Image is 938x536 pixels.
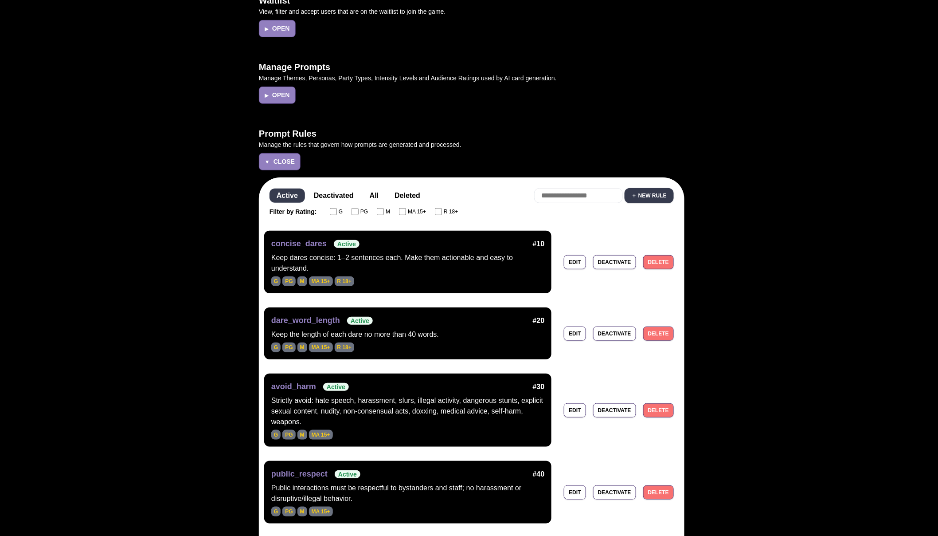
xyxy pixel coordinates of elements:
[272,91,290,100] span: Open
[564,485,586,500] button: Edit
[271,483,544,504] div: Public interactions must be respectful to bystanders and staff; no harassment or disruptive/illeg...
[386,208,390,216] span: M
[335,343,354,352] span: R 18+
[643,255,674,269] button: Delete
[564,403,586,418] button: Edit
[270,189,305,203] button: Active
[271,395,544,427] div: Strictly avoid: hate speech, harassment, slurs, illegal activity, dangerous stunts, explicit sexu...
[593,403,636,418] button: Deactivate
[334,240,360,248] span: Active
[323,383,349,391] span: Active
[309,430,333,440] span: MA 15+
[593,485,636,500] button: Deactivate
[259,7,684,16] p: View, filter and accept users that are on the waitlist to join the game.
[259,153,301,170] button: ▼Close
[593,255,636,269] button: Deactivate
[259,87,296,104] button: ▶Open
[533,239,545,249] span: #10
[643,485,674,500] button: Delete
[339,208,343,216] span: G
[271,507,281,516] span: G
[435,208,442,215] input: R 18+
[259,62,330,72] span: Manage Prompts
[533,382,545,392] span: #30
[335,276,354,286] span: R 18+
[271,276,281,286] span: G
[387,189,427,203] button: Deleted
[352,208,359,215] input: PG
[282,343,295,352] span: PG
[259,74,684,83] p: Manage Themes, Personas, Party Types, Intensity Levels and Audience Ratings used by AI card gener...
[272,24,290,33] span: Open
[533,315,545,326] span: #20
[564,255,586,269] button: Edit
[271,430,281,440] span: G
[309,276,333,286] span: MA 15+
[377,208,384,215] input: M
[330,208,337,215] input: G
[297,430,307,440] span: M
[259,140,684,150] p: Manage the rules that govern how prompts are generated and processed.
[274,157,295,166] span: Close
[564,327,586,341] button: Edit
[399,208,406,215] input: MA 15+
[271,381,316,393] span: avoid_harm
[265,158,270,166] span: ▼
[271,468,328,480] span: public_respect
[259,129,317,138] span: Prompt Rules
[309,343,333,352] span: MA 15+
[265,91,269,99] span: ▶
[259,20,296,37] button: ▶Open
[347,317,373,325] span: Active
[282,430,295,440] span: PG
[335,470,360,478] span: Active
[643,327,674,341] button: Delete
[307,189,361,203] button: Deactivated
[297,343,307,352] span: M
[270,207,323,217] span: Filter by Rating:
[533,469,545,480] span: #40
[309,507,333,516] span: MA 15+
[444,208,458,216] span: R 18+
[593,327,636,341] button: Deactivate
[360,208,368,216] span: PG
[297,507,307,516] span: M
[271,238,327,250] span: concise_dares
[297,276,307,286] span: M
[408,208,426,216] span: MA 15+
[363,189,386,203] button: All
[265,25,269,33] span: ▶
[271,252,544,274] div: Keep dares concise: 1–2 sentences each. Make them actionable and easy to understand.
[625,188,674,203] button: ＋ New Rule
[643,403,674,418] button: Delete
[271,315,340,327] span: dare_word_length
[282,276,295,286] span: PG
[282,507,295,516] span: PG
[271,343,281,352] span: G
[271,329,544,340] div: Keep the length of each dare no more than 40 words.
